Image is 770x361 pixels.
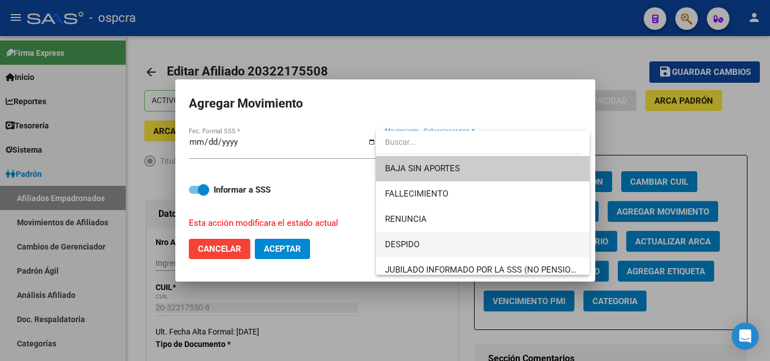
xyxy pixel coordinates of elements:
[385,214,427,224] span: RENUNCIA
[385,239,419,249] span: DESPIDO
[385,265,596,275] span: JUBILADO INFORMADO POR LA SSS (NO PENSIONADO)
[385,189,448,199] span: FALLECIMIENTO
[385,163,460,173] span: BAJA SIN APORTES
[732,323,759,350] div: Open Intercom Messenger
[376,130,581,154] input: dropdown search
